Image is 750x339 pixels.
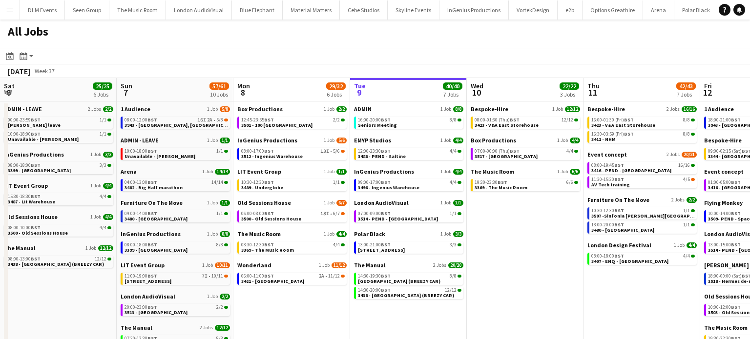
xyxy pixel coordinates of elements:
[624,117,634,123] span: BST
[682,106,697,112] span: 16/16
[678,163,690,168] span: 16/16
[358,210,461,221] a: 07:00-09:00BST1/13514 - PEND - [GEOGRAPHIC_DATA]
[381,210,391,217] span: BST
[614,176,624,182] span: BST
[241,211,345,216] div: •
[237,230,347,238] a: The Music Room1 Job4/4
[583,0,643,20] button: Options Greathire
[88,106,101,112] span: 2 Jobs
[121,230,230,238] a: InGenius Productions1 Job8/8
[8,162,111,173] a: 08:00-18:00BST3/33399 - [GEOGRAPHIC_DATA]
[475,184,527,191] span: 3369 - The Music Room
[241,216,301,222] span: 3500 - Old Sessions House
[121,137,159,144] span: ADMIN - LEAVE
[471,105,508,113] span: Bespoke-Hire
[450,211,457,216] span: 1/1
[683,177,690,182] span: 4/5
[552,106,563,112] span: 1 Job
[324,138,334,143] span: 1 Job
[510,148,520,154] span: BST
[121,137,230,144] a: ADMIN - LEAVE1 Job1/1
[241,179,345,190] a: 10:30-12:30BST1/13489 - Underglobe
[570,169,580,175] span: 6/6
[358,148,461,159] a: 12:00-23:30BST4/43486 - PEND - Saltine
[4,213,113,220] a: Old Sessions House1 Job4/4
[125,118,228,122] div: •
[354,105,463,113] a: ADMIN1 Job8/8
[237,168,347,199] div: LIT Event Group1 Job1/110:30-12:30BST1/13489 - Underglobe
[475,122,539,128] span: 3423 - V&A East Storehouse
[614,207,624,214] span: BST
[358,241,461,253] a: 13:00-21:00BST3/3[STREET_ADDRESS]
[591,213,714,219] span: 3507 -Sinfonia Smith Square
[388,0,439,20] button: Skyline Events
[90,214,101,220] span: 1 Job
[591,227,654,233] span: 3480 - O2 Intercontinental
[471,168,580,193] div: The Music Room1 Job6/619:30-23:30BST6/63369 - The Music Room
[8,163,41,168] span: 08:00-18:00
[121,230,181,238] span: InGenius Productions
[241,149,345,154] div: •
[8,230,68,236] span: 3500 - Old Sessions House
[354,168,414,175] span: InGenius Productions
[237,168,347,175] a: LIT Event Group1 Job1/1
[591,222,624,227] span: 18:00-20:00
[216,149,223,154] span: 1/1
[509,0,558,20] button: VortekDesign
[354,137,391,144] span: EMYP Studios
[358,118,391,122] span: 16:00-20:00
[475,148,578,159] a: 07:00-00:00 (Thu)BST4/43517 - [GEOGRAPHIC_DATA]
[471,168,514,175] span: The Music Room
[591,163,624,168] span: 08:00-19:45
[147,117,157,123] span: BST
[4,151,113,182] div: InGenius Productions1 Job3/308:00-18:00BST3/33399 - [GEOGRAPHIC_DATA]
[683,208,690,213] span: 1/1
[591,221,695,233] a: 18:00-20:00BST1/13480 - [GEOGRAPHIC_DATA]
[731,117,741,123] span: BST
[8,193,111,204] a: 15:30-18:30BST4/43487 - Lit Warehouse
[358,180,391,185] span: 09:00-17:00
[241,122,312,128] span: 3501 - 100 Wandsworth Bridge
[207,231,218,237] span: 1 Job
[20,0,65,20] button: DLM Events
[471,137,580,144] a: Box Productions1 Job4/4
[241,148,345,159] a: 08:00-17:00BST13I•5/63512 - Ingenius Warehouse
[121,230,230,261] div: InGenius Productions1 Job8/808:00-18:00BST8/83399 - [GEOGRAPHIC_DATA]
[31,224,41,231] span: BST
[103,152,113,158] span: 3/3
[8,224,111,236] a: 08:00-10:00BST4/43500 - Old Sessions House
[354,137,463,144] a: EMYP Studios1 Job4/4
[241,180,274,185] span: 10:30-12:30
[475,118,520,122] span: 08:00-01:30 (Thu)
[220,231,230,237] span: 8/8
[125,153,195,160] span: Unavailable - Ash
[591,118,634,122] span: 16:00-01:30 (Fri)
[125,179,228,190] a: 04:00-13:00BST14/143482 - Big Half marathon
[591,132,634,137] span: 16:30-03:59 (Fri)
[358,117,461,128] a: 16:00-20:00BST8/8Seniors Meeting
[166,0,232,20] button: London AudioVisual
[704,105,734,113] span: 1 Audience
[237,199,347,230] div: Old Sessions House1 Job6/706:00-08:00BST18I•6/73500 - Old Sessions House
[643,0,674,20] button: Arena
[336,200,347,206] span: 6/7
[215,169,230,175] span: 14/14
[687,197,697,203] span: 2/2
[121,137,230,168] div: ADMIN - LEAVE1 Job1/110:00-18:00BST1/1Unavailable - [PERSON_NAME]
[591,208,624,213] span: 10:30-12:30
[354,105,463,137] div: ADMIN1 Job8/816:00-20:00BST8/8Seniors Meeting
[90,152,101,158] span: 1 Job
[358,149,391,154] span: 12:00-23:30
[264,241,274,248] span: BST
[8,131,111,142] a: 10:00-18:00BST1/1Unavailable - [PERSON_NAME]
[121,168,137,175] span: Arena
[4,182,113,213] div: LIT Event Group1 Job4/415:30-18:30BST4/43487 - Lit Warehouse
[100,132,106,137] span: 1/1
[336,138,347,143] span: 5/6
[207,138,218,143] span: 1 Job
[4,151,64,158] span: InGenius Productions
[232,0,283,20] button: Blue Elephant
[125,122,239,128] span: 3943 - County Hall, Waterloo
[125,118,157,122] span: 08:00-12:00
[125,149,157,154] span: 10:00-18:00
